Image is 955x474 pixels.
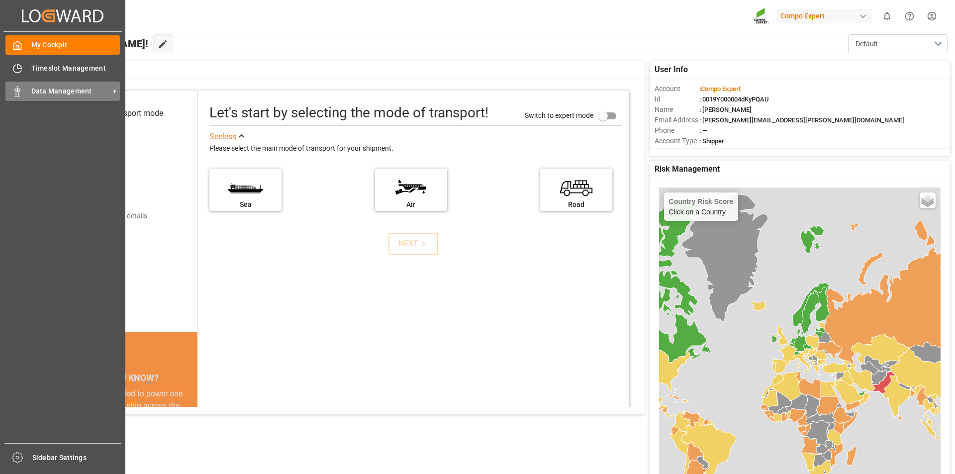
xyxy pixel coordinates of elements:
[699,116,904,124] span: : [PERSON_NAME][EMAIL_ADDRESS][PERSON_NAME][DOMAIN_NAME]
[545,199,607,210] div: Road
[31,86,110,96] span: Data Management
[31,63,120,74] span: Timeslot Management
[54,367,197,388] div: DID YOU KNOW?
[209,102,488,123] div: Let's start by selecting the mode of transport!
[388,233,438,255] button: NEXT
[184,388,197,472] button: next slide / item
[920,192,936,208] a: Layers
[701,85,741,93] span: Compo Expert
[32,453,121,463] span: Sidebar Settings
[655,84,699,94] span: Account
[776,6,876,25] button: Compo Expert
[699,85,741,93] span: :
[655,136,699,146] span: Account Type
[669,197,734,205] h4: Country Risk Score
[848,34,948,53] button: open menu
[856,39,878,49] span: Default
[898,5,921,27] button: Help Center
[876,5,898,27] button: show 0 new notifications
[655,125,699,136] span: Phone
[41,34,148,53] span: Hello [PERSON_NAME]!
[66,388,186,460] div: The energy needed to power one large container ship across the ocean in a single day is the same ...
[699,127,707,134] span: : —
[31,40,120,50] span: My Cockpit
[699,137,724,145] span: : Shipper
[655,115,699,125] span: Email Address
[776,9,872,23] div: Compo Expert
[699,95,769,103] span: : 0019Y000004dKyPQAU
[655,104,699,115] span: Name
[209,131,236,143] div: See less
[754,7,769,25] img: Screenshot%202023-09-29%20at%2010.02.21.png_1712312052.png
[699,106,752,113] span: : [PERSON_NAME]
[398,238,429,250] div: NEXT
[525,111,593,119] span: Switch to expert mode
[5,58,120,78] a: Timeslot Management
[655,163,720,175] span: Risk Management
[214,199,277,210] div: Sea
[5,35,120,55] a: My Cockpit
[209,143,622,155] div: Please select the main mode of transport for your shipment.
[380,199,442,210] div: Air
[669,197,734,216] div: Click on a Country
[655,64,688,76] span: User Info
[655,94,699,104] span: Id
